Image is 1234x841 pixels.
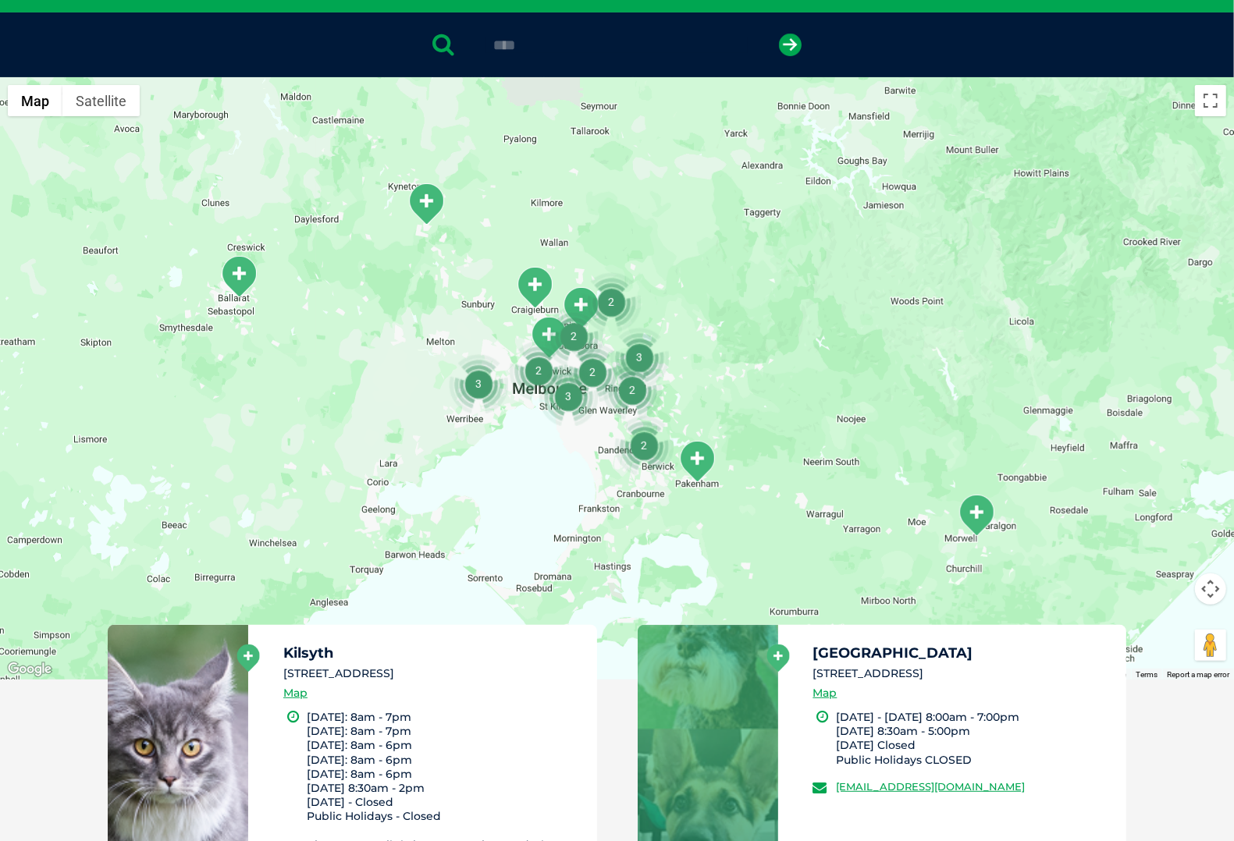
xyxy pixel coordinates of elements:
[219,255,258,298] div: Ballarat
[283,684,308,702] a: Map
[581,272,641,332] div: 2
[449,354,508,413] div: 3
[837,710,1113,767] li: [DATE] - [DATE] 8:00am - 7:00pm [DATE] 8:30am - 5:00pm [DATE] Closed Public Holidays CLOSED
[610,328,669,387] div: 3
[1204,71,1219,87] button: Search
[1195,573,1226,605] button: Map camera controls
[957,494,996,537] div: Morwell
[813,665,1113,682] li: [STREET_ADDRESS]
[283,665,583,682] li: [STREET_ADDRESS]
[813,646,1113,660] h5: [GEOGRAPHIC_DATA]
[509,341,568,400] div: 2
[677,440,717,483] div: Pakenham
[4,659,55,680] img: Google
[1195,630,1226,661] button: Drag Pegman onto the map to open Street View
[1167,670,1229,679] a: Report a map error
[62,85,140,116] button: Show satellite imagery
[1136,670,1158,679] a: Terms
[515,266,554,309] div: Craigieburn
[544,307,603,366] div: 2
[1195,85,1226,116] button: Toggle fullscreen view
[561,286,600,329] div: South Morang
[8,85,62,116] button: Show street map
[529,316,568,359] div: Coburg
[283,646,583,660] h5: Kilsyth
[603,360,662,420] div: 2
[837,780,1026,793] a: [EMAIL_ADDRESS][DOMAIN_NAME]
[614,416,674,475] div: 2
[813,684,837,702] a: Map
[539,367,598,426] div: 3
[4,659,55,680] a: Open this area in Google Maps (opens a new window)
[407,183,446,225] div: Macedon Ranges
